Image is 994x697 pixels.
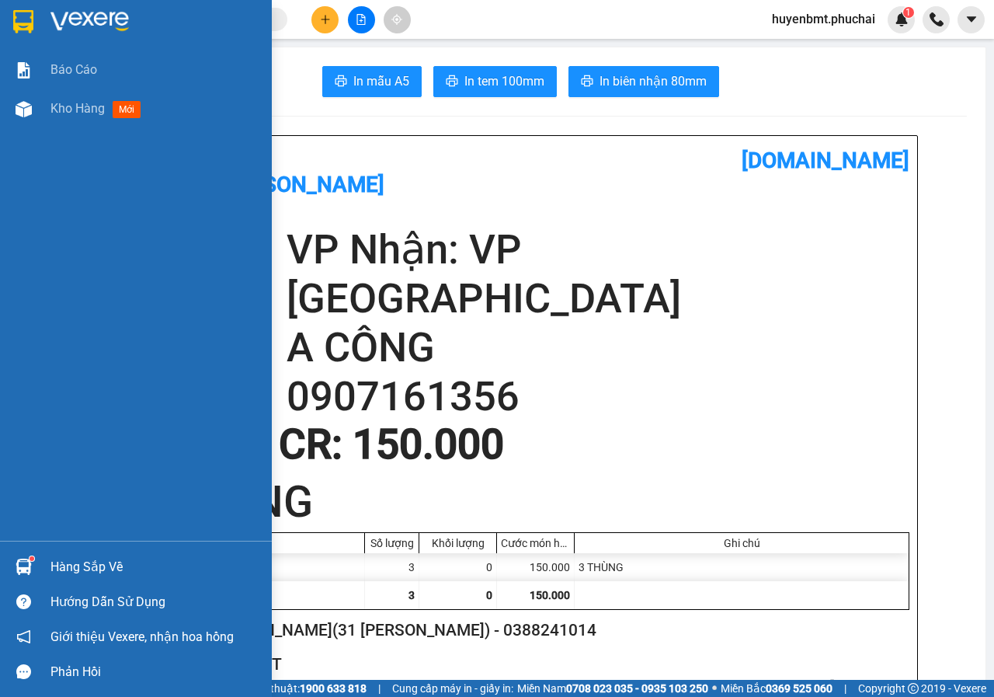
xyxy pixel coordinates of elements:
[131,618,903,643] h2: Người gửi: [PERSON_NAME](31 [PERSON_NAME]) - 0388241014
[131,652,903,678] h2: Lấy dọc đường: BMT
[320,14,331,25] span: plus
[50,60,97,79] span: Báo cáo
[356,14,367,25] span: file-add
[517,680,708,697] span: Miền Nam
[369,537,415,549] div: Số lượng
[464,71,544,91] span: In tem 100mm
[568,66,719,97] button: printerIn biên nhận 80mm
[575,553,909,581] div: 3 THÙNG
[279,420,504,469] span: CR : 150.000
[16,101,32,117] img: warehouse-icon
[287,323,909,372] h2: A CÔNG
[348,6,375,33] button: file-add
[408,589,415,601] span: 3
[353,71,409,91] span: In mẫu A5
[384,6,411,33] button: aim
[16,559,32,575] img: warehouse-icon
[766,682,832,695] strong: 0369 525 060
[311,6,339,33] button: plus
[759,9,888,29] span: huyenbmt.phuchai
[581,75,593,89] span: printer
[113,101,141,118] span: mới
[16,594,31,609] span: question-circle
[30,556,34,561] sup: 1
[131,472,909,532] h1: 3 THÙNG
[335,75,347,89] span: printer
[446,75,458,89] span: printer
[908,683,919,694] span: copyright
[217,172,384,197] b: [PERSON_NAME]
[895,12,909,26] img: icon-new-feature
[287,225,909,323] h2: VP Nhận: VP [GEOGRAPHIC_DATA]
[13,10,33,33] img: logo-vxr
[579,537,905,549] div: Ghi chú
[392,680,513,697] span: Cung cấp máy in - giấy in:
[501,537,570,549] div: Cước món hàng
[903,7,914,18] sup: 1
[930,12,944,26] img: phone-icon
[419,553,497,581] div: 0
[365,553,419,581] div: 3
[530,589,570,601] span: 150.000
[287,372,909,421] h2: 0907161356
[300,682,367,695] strong: 1900 633 818
[964,12,978,26] span: caret-down
[433,66,557,97] button: printerIn tem 100mm
[16,664,31,679] span: message
[844,680,846,697] span: |
[712,685,717,692] span: ⚪️
[224,680,367,697] span: Hỗ trợ kỹ thuật:
[497,553,575,581] div: 150.000
[566,682,708,695] strong: 0708 023 035 - 0935 103 250
[50,591,260,614] div: Hướng dẫn sử dụng
[378,680,381,697] span: |
[16,62,32,78] img: solution-icon
[50,101,105,116] span: Kho hàng
[16,629,31,644] span: notification
[50,660,260,684] div: Phản hồi
[391,14,402,25] span: aim
[958,6,985,33] button: caret-down
[50,556,260,579] div: Hàng sắp về
[721,680,832,697] span: Miền Bắc
[742,148,909,173] b: [DOMAIN_NAME]
[600,71,707,91] span: In biên nhận 80mm
[423,537,492,549] div: Khối lượng
[322,66,422,97] button: printerIn mẫu A5
[486,589,492,601] span: 0
[50,627,234,646] span: Giới thiệu Vexere, nhận hoa hồng
[905,7,911,18] span: 1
